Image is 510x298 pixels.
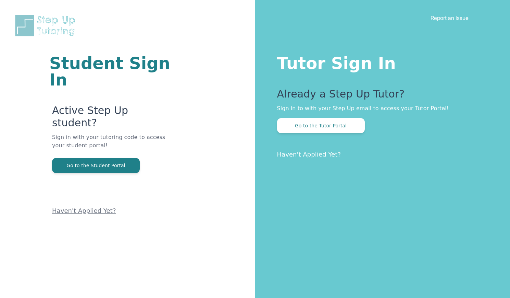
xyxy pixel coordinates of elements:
[277,52,483,71] h1: Tutor Sign In
[277,104,483,113] p: Sign in to with your Step Up email to access your Tutor Portal!
[52,207,116,214] a: Haven't Applied Yet?
[277,88,483,104] p: Already a Step Up Tutor?
[52,158,140,173] button: Go to the Student Portal
[277,122,365,129] a: Go to the Tutor Portal
[52,104,173,133] p: Active Step Up student?
[49,55,173,88] h1: Student Sign In
[277,118,365,133] button: Go to the Tutor Portal
[431,14,469,21] a: Report an Issue
[14,14,79,37] img: Step Up Tutoring horizontal logo
[277,151,341,158] a: Haven't Applied Yet?
[52,162,140,169] a: Go to the Student Portal
[52,133,173,158] p: Sign in with your tutoring code to access your student portal!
